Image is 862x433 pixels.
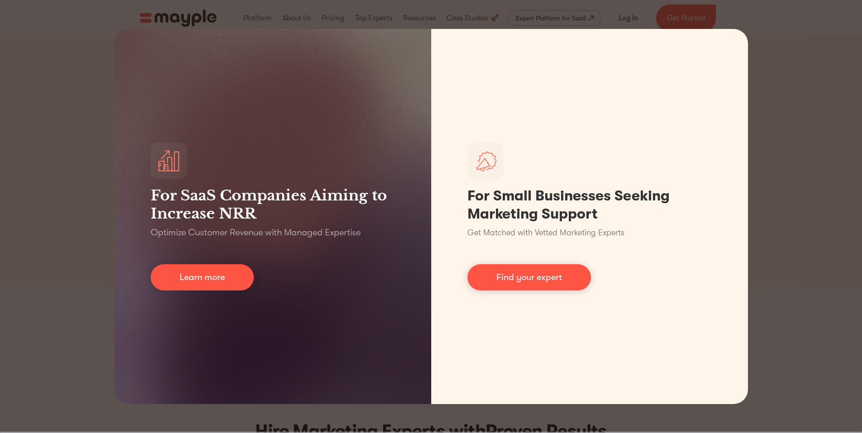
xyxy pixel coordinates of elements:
h3: For SaaS Companies Aiming to Increase NRR [151,186,395,223]
p: Optimize Customer Revenue with Managed Expertise [151,226,361,239]
a: Learn more [151,264,254,290]
p: Get Matched with Vetted Marketing Experts [467,227,624,239]
h1: For Small Businesses Seeking Marketing Support [467,187,712,223]
a: Find your expert [467,264,591,290]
